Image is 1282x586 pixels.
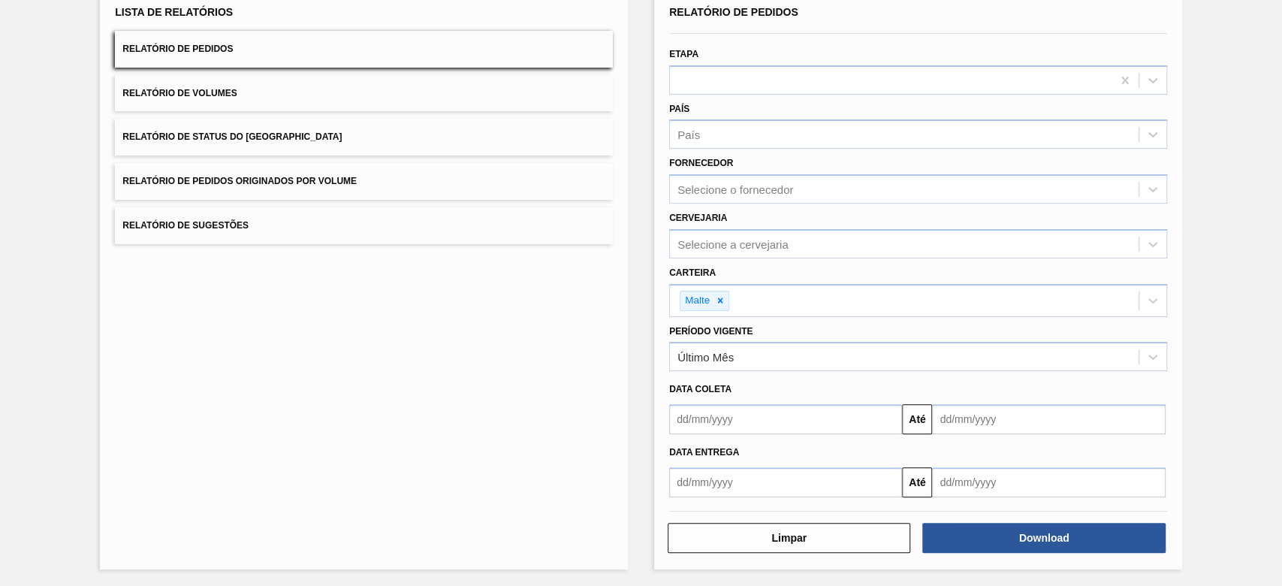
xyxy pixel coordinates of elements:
[669,158,733,168] label: Fornecedor
[669,447,739,458] span: Data entrega
[669,384,731,394] span: Data coleta
[669,326,753,337] label: Período Vigente
[122,176,357,186] span: Relatório de Pedidos Originados por Volume
[115,31,613,68] button: Relatório de Pedidos
[122,88,237,98] span: Relatório de Volumes
[677,128,700,141] div: País
[669,267,716,278] label: Carteira
[669,6,798,18] span: Relatório de Pedidos
[669,213,727,223] label: Cervejaria
[669,104,689,114] label: País
[115,163,613,200] button: Relatório de Pedidos Originados por Volume
[669,49,698,59] label: Etapa
[932,467,1165,497] input: dd/mm/yyyy
[115,119,613,156] button: Relatório de Status do [GEOGRAPHIC_DATA]
[115,75,613,112] button: Relatório de Volumes
[677,237,789,250] div: Selecione a cervejaria
[115,207,613,244] button: Relatório de Sugestões
[122,220,249,231] span: Relatório de Sugestões
[668,523,910,553] button: Limpar
[677,351,734,364] div: Último Mês
[680,291,712,310] div: Malte
[902,467,932,497] button: Até
[932,404,1165,434] input: dd/mm/yyyy
[122,44,233,54] span: Relatório de Pedidos
[902,404,932,434] button: Até
[122,131,342,142] span: Relatório de Status do [GEOGRAPHIC_DATA]
[669,404,902,434] input: dd/mm/yyyy
[669,467,902,497] input: dd/mm/yyyy
[677,183,793,196] div: Selecione o fornecedor
[922,523,1165,553] button: Download
[115,6,233,18] span: Lista de Relatórios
